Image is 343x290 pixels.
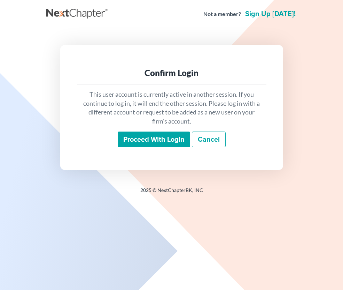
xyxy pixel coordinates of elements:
[83,67,261,79] div: Confirm Login
[118,132,190,148] input: Proceed with login
[46,187,297,199] div: 2025 © NextChapterBK, INC
[192,132,226,148] a: Cancel
[203,10,241,18] strong: Not a member?
[244,10,297,17] a: Sign up [DATE]!
[83,90,261,126] p: This user account is currently active in another session. If you continue to log in, it will end ...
